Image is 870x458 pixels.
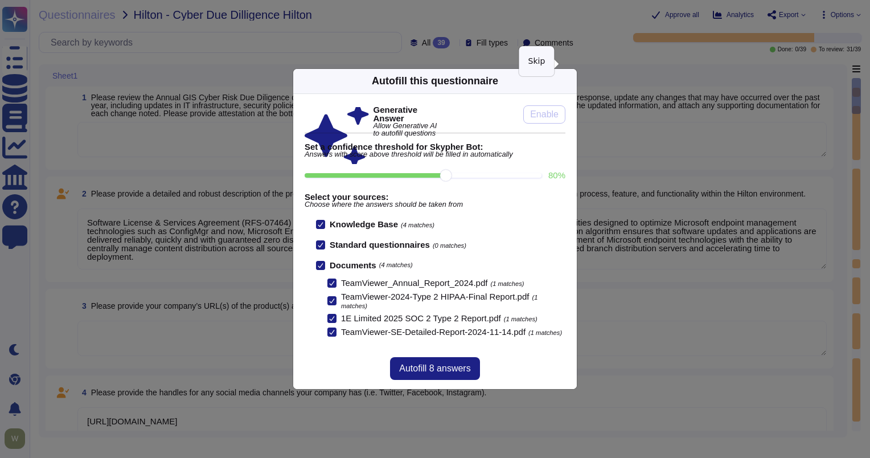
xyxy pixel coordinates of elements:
[305,151,565,158] span: Answers with score above threshold will be filled in automatically
[330,261,376,269] b: Documents
[305,142,565,151] b: Set a confidence threshold for Skypher Bot:
[490,280,524,287] span: (1 matches)
[523,105,565,124] button: Enable
[433,242,466,249] span: (0 matches)
[305,193,565,201] b: Select your sources:
[399,364,470,373] span: Autofill 8 answers
[379,262,413,268] span: (4 matches)
[341,327,526,337] span: TeamViewer-SE-Detailed-Report-2024-11-14.pdf
[504,316,537,322] span: (1 matches)
[305,201,565,208] span: Choose where the answers should be taken from
[548,171,565,179] label: 80 %
[341,294,537,309] span: (1 matches)
[401,222,434,228] span: (4 matches)
[530,110,559,119] span: Enable
[374,105,438,122] b: Generative Answer
[519,46,555,76] div: Skip
[330,240,430,250] b: Standard questionnaires
[341,313,501,323] span: 1E Limited 2025 SOC 2 Type 2 Report.pdf
[528,329,562,336] span: (1 matches)
[341,292,529,301] span: TeamViewer-2024-Type 2 HIPAA-Final Report.pdf
[374,122,438,137] span: Allow Generative AI to autofill questions
[341,278,487,288] span: TeamViewer_Annual_Report_2024.pdf
[390,357,479,380] button: Autofill 8 answers
[372,73,498,89] div: Autofill this questionnaire
[330,219,398,229] b: Knowledge Base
